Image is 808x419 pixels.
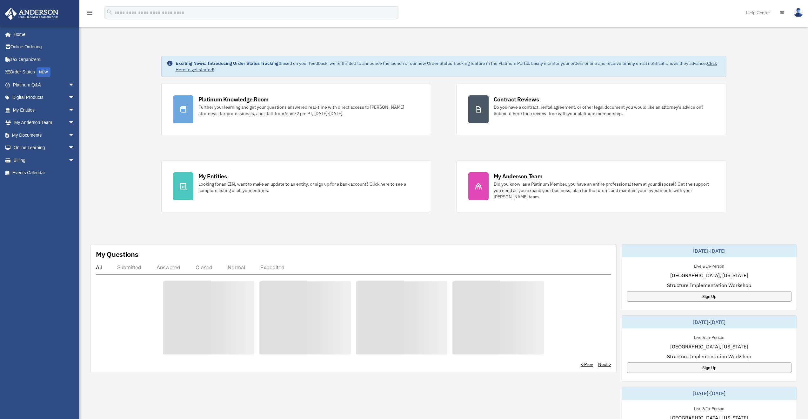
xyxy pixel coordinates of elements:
[86,11,93,17] a: menu
[86,9,93,17] i: menu
[689,405,729,411] div: Live & In-Person
[228,264,245,271] div: Normal
[670,343,748,350] span: [GEOGRAPHIC_DATA], [US_STATE]
[198,104,419,117] div: Further your learning and get your questions answered real-time with direct access to [PERSON_NAM...
[627,291,791,302] a: Sign Up
[4,66,84,79] a: Order StatusNEW
[68,141,81,155] span: arrow_drop_down
[4,79,84,91] a: Platinum Q&Aarrow_drop_down
[157,264,180,271] div: Answered
[622,244,797,257] div: [DATE]-[DATE]
[622,316,797,328] div: [DATE]-[DATE]
[598,361,611,367] a: Next >
[581,361,593,367] a: < Prev
[627,362,791,373] a: Sign Up
[4,91,84,104] a: Digital Productsarrow_drop_down
[4,129,84,141] a: My Documentsarrow_drop_down
[198,172,227,180] div: My Entities
[37,67,50,77] div: NEW
[176,60,721,73] div: Based on your feedback, we're thrilled to announce the launch of our new Order Status Tracking fe...
[68,79,81,92] span: arrow_drop_down
[176,60,717,72] a: Click Here to get started!
[4,154,84,167] a: Billingarrow_drop_down
[4,28,81,41] a: Home
[68,129,81,142] span: arrow_drop_down
[4,116,84,129] a: My Anderson Teamarrow_drop_down
[68,116,81,129] span: arrow_drop_down
[68,154,81,167] span: arrow_drop_down
[260,264,284,271] div: Expedited
[3,8,60,20] img: Anderson Advisors Platinum Portal
[161,84,431,135] a: Platinum Knowledge Room Further your learning and get your questions answered real-time with dire...
[198,95,269,103] div: Platinum Knowledge Room
[667,353,751,360] span: Structure Implementation Workshop
[4,141,84,154] a: Online Learningarrow_drop_down
[670,271,748,279] span: [GEOGRAPHIC_DATA], [US_STATE]
[622,387,797,400] div: [DATE]-[DATE]
[494,181,715,200] div: Did you know, as a Platinum Member, you have an entire professional team at your disposal? Get th...
[198,181,419,194] div: Looking for an EIN, want to make an update to an entity, or sign up for a bank account? Click her...
[457,161,726,212] a: My Anderson Team Did you know, as a Platinum Member, you have an entire professional team at your...
[494,95,539,103] div: Contract Reviews
[196,264,212,271] div: Closed
[117,264,141,271] div: Submitted
[68,104,81,117] span: arrow_drop_down
[176,60,280,66] strong: Exciting News: Introducing Order Status Tracking!
[4,41,84,53] a: Online Ordering
[494,104,715,117] div: Do you have a contract, rental agreement, or other legal document you would like an attorney's ad...
[457,84,726,135] a: Contract Reviews Do you have a contract, rental agreement, or other legal document you would like...
[689,262,729,269] div: Live & In-Person
[689,333,729,340] div: Live & In-Person
[4,104,84,116] a: My Entitiesarrow_drop_down
[68,91,81,104] span: arrow_drop_down
[106,9,113,16] i: search
[667,281,751,289] span: Structure Implementation Workshop
[161,161,431,212] a: My Entities Looking for an EIN, want to make an update to an entity, or sign up for a bank accoun...
[96,250,138,259] div: My Questions
[794,8,803,17] img: User Pic
[4,53,84,66] a: Tax Organizers
[96,264,102,271] div: All
[4,167,84,179] a: Events Calendar
[494,172,543,180] div: My Anderson Team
